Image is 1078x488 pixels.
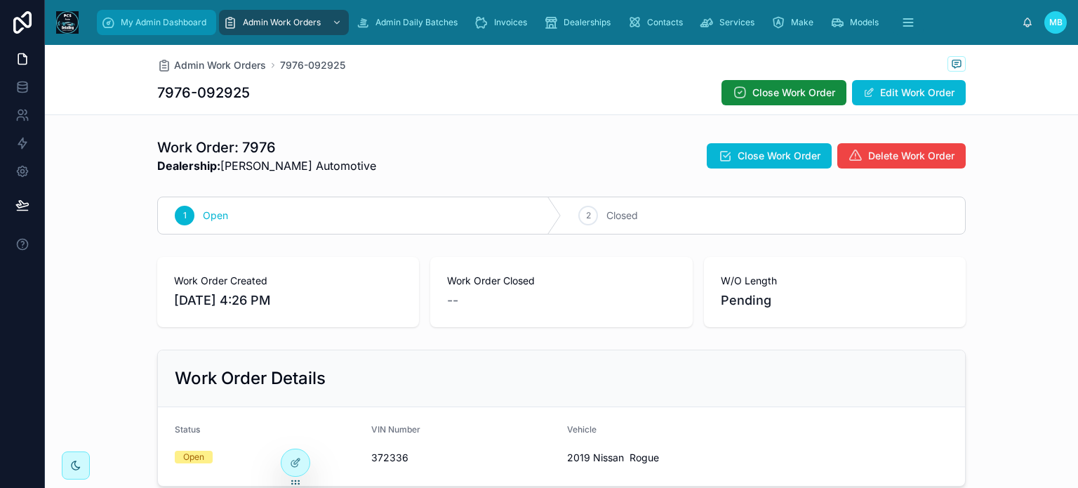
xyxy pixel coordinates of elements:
span: Invoices [494,17,527,28]
span: Services [719,17,754,28]
span: MB [1049,17,1063,28]
span: Close Work Order [752,86,835,100]
div: Open [183,451,204,463]
span: Admin Daily Batches [375,17,458,28]
span: Vehicle [567,424,597,435]
button: Close Work Order [707,143,832,169]
h1: Work Order: 7976 [157,138,376,157]
span: VIN Number [371,424,420,435]
span: -- [447,291,458,310]
span: W/O Length [721,274,949,288]
a: Admin Work Orders [219,10,349,35]
span: 2 [586,210,591,221]
h1: 7976-092925 [157,83,250,103]
span: Admin Work Orders [174,58,266,72]
strong: Dealership: [157,159,220,173]
a: Invoices [470,10,537,35]
span: Closed [606,209,638,223]
span: Models [850,17,879,28]
a: Dealerships [540,10,620,35]
span: Work Order Closed [447,274,675,288]
button: Delete Work Order [837,143,966,169]
span: Make [791,17,813,28]
a: Admin Daily Batches [352,10,467,35]
span: Work Order Created [174,274,402,288]
span: Open [203,209,228,223]
span: Pending [721,291,949,310]
span: [PERSON_NAME] Automotive [157,157,376,174]
span: 372336 [371,451,557,465]
h2: Work Order Details [175,367,326,390]
span: Close Work Order [738,149,820,163]
a: Contacts [623,10,693,35]
a: 7976-092925 [280,58,345,72]
span: 2019 Nissan Rogue [567,451,752,465]
span: Contacts [647,17,683,28]
a: Models [826,10,889,35]
span: [DATE] 4:26 PM [174,291,402,310]
span: Dealerships [564,17,611,28]
div: scrollable content [90,7,1022,38]
span: My Admin Dashboard [121,17,206,28]
img: App logo [56,11,79,34]
button: Edit Work Order [852,80,966,105]
a: Make [767,10,823,35]
span: 1 [183,210,187,221]
a: Services [696,10,764,35]
a: Admin Work Orders [157,58,266,72]
a: My Admin Dashboard [97,10,216,35]
span: Delete Work Order [868,149,954,163]
span: Admin Work Orders [243,17,321,28]
span: Status [175,424,200,435]
button: Close Work Order [721,80,846,105]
